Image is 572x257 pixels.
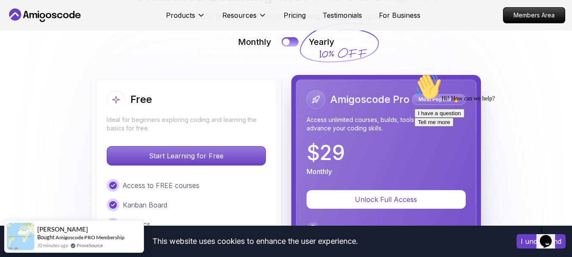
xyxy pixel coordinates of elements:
button: Start Learning for Free [107,146,266,166]
p: Members Area [503,8,565,23]
p: Unlock Full Access [317,194,456,204]
iframe: chat widget [536,223,564,249]
a: For Business [379,10,420,20]
a: Unlock Full Access [307,195,466,204]
button: Accept cookies [517,234,566,249]
p: Analytics [123,219,150,229]
a: Members Area [503,7,565,23]
p: Resources [222,10,257,20]
div: 👋Hi! How can we help?I have a questionTell me more [3,3,156,57]
p: Kanban Board [123,200,167,210]
p: Ideal for beginners exploring coding and learning the basics for free. [107,116,266,133]
span: 32 minutes ago [37,242,68,249]
p: Access To All Premium Courses [323,224,420,234]
div: This website uses cookies to enhance the user experience. [6,232,504,251]
button: Products [166,10,205,27]
iframe: chat widget [411,70,564,219]
button: Unlock Full Access [307,190,466,209]
p: Monthly [307,166,332,177]
a: Start Learning for Free [107,152,266,160]
p: Access to FREE courses [123,180,199,191]
button: Resources [222,10,267,27]
span: Bought [37,234,55,240]
h2: Free [130,93,152,106]
a: Pricing [284,10,306,20]
h2: Amigoscode Pro [330,93,409,106]
a: Amigoscode PRO Membership [55,234,124,240]
button: Tell me more [3,48,42,57]
img: provesource social proof notification image [7,223,34,250]
p: Products [166,10,195,20]
a: ProveSource [77,242,103,249]
span: Hi! How can we help? [3,25,84,32]
p: Monthly [238,36,271,48]
a: Testimonials [323,10,362,20]
span: [PERSON_NAME] [37,226,88,233]
img: :wave: [3,3,30,30]
p: $ 29 [307,143,345,163]
button: I have a question [3,39,53,48]
p: Start Learning for Free [107,146,265,165]
p: Access unlimited courses, builds, tools, and more to advance your coding skills. [307,116,466,133]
